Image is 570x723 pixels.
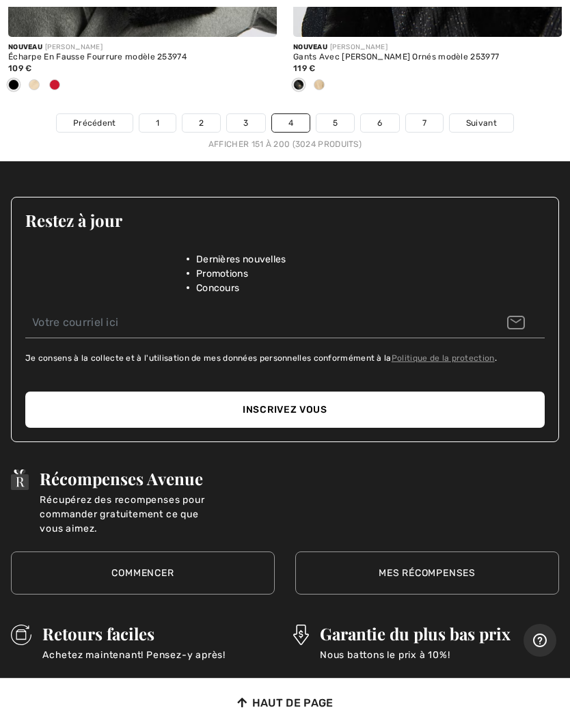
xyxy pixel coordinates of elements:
div: Almond [309,74,329,97]
a: 4 [272,114,310,132]
img: Garantie du plus bas prix [293,625,309,645]
span: Concours [196,281,239,295]
div: [PERSON_NAME] [293,42,562,53]
a: Politique de la protection [392,353,495,363]
a: 7 [406,114,443,132]
a: 5 [316,114,354,132]
span: Précédent [73,117,116,129]
a: 3 [227,114,264,132]
span: 119 € [293,64,316,73]
span: Dernières nouvelles [196,252,286,267]
div: Gants Avec [PERSON_NAME] Ornés modèle 253977 [293,53,562,62]
p: Achetez maintenant! Pensez-y après! [42,648,226,677]
a: Suivant [450,114,513,132]
button: Inscrivez vous [25,392,545,428]
h3: Récompenses Avenue [40,469,245,487]
h3: Restez à jour [25,211,545,229]
a: 6 [361,114,398,132]
div: Écharpe En Fausse Fourrure modèle 253974 [8,53,277,62]
label: Je consens à la collecte et à l'utilisation de mes données personnelles conformément à la . [25,352,497,364]
h3: Garantie du plus bas prix [320,625,511,642]
div: Merlot [44,74,65,97]
span: Nouveau [293,43,327,51]
a: Commencer [11,551,275,595]
div: Black [288,74,309,97]
a: Précédent [57,114,133,132]
span: Suivant [466,117,497,129]
iframe: Ouvre un widget dans lequel vous pouvez trouver plus d’informations [524,624,556,658]
p: Récupérez des recompenses pour commander gratuitement ce que vous aimez. [40,493,245,536]
span: 109 € [8,64,32,73]
a: 1 [139,114,176,132]
img: Récompenses Avenue [11,469,29,490]
div: [PERSON_NAME] [8,42,277,53]
h3: Retours faciles [42,625,226,642]
div: Almond [24,74,44,97]
p: Nous battons le prix à 10%! [320,648,511,677]
div: Black [3,74,24,97]
input: Votre courriel ici [25,308,545,338]
a: Mes récompenses [295,551,559,595]
span: Promotions [196,267,248,281]
span: Nouveau [8,43,42,51]
a: 2 [182,114,220,132]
